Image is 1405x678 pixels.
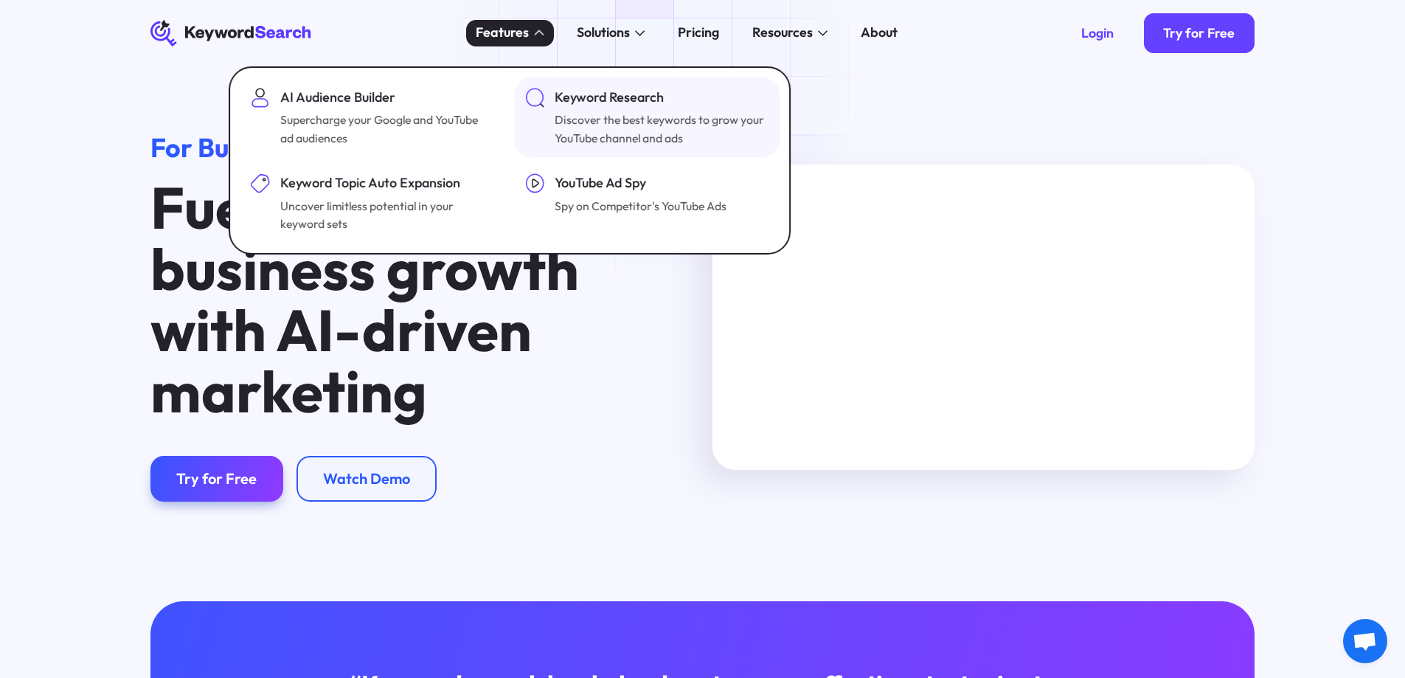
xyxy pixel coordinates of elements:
a: Try for Free [150,456,284,502]
a: Keyword ResearchDiscover the best keywords to grow your YouTube channel and ads [515,77,780,157]
div: YouTube Ad Spy [555,173,726,193]
div: Open chat [1343,619,1387,663]
div: About [861,23,898,43]
div: Uncover limitless potential in your keyword sets [280,197,492,233]
div: Keyword Research [555,88,766,108]
div: Solutions [577,23,630,43]
div: Try for Free [176,469,257,488]
div: Pricing [678,23,719,43]
div: Supercharge your Google and YouTube ad audiences [280,111,492,147]
h1: Fuel your business growth with AI-driven marketing [150,177,627,423]
div: AI Audience Builder [280,88,492,108]
a: About [851,20,908,46]
a: Try for Free [1144,13,1255,53]
div: Spy on Competitor's YouTube Ads [555,197,726,215]
div: Features [476,23,529,43]
a: Keyword Topic Auto ExpansionUncover limitless potential in your keyword sets [240,164,505,243]
div: Watch Demo [323,469,410,488]
a: Pricing [668,20,729,46]
div: Keyword Topic Auto Expansion [280,173,492,193]
a: Login [1061,13,1134,53]
nav: Features [229,66,791,255]
div: Discover the best keywords to grow your YouTube channel and ads [555,111,766,147]
div: Resources [752,23,813,43]
a: AI Audience BuilderSupercharge your Google and YouTube ad audiences [240,77,505,157]
a: YouTube Ad SpySpy on Competitor's YouTube Ads [515,164,780,243]
span: For Business Owners [150,131,401,164]
div: Try for Free [1163,25,1235,41]
iframe: KeywordSearch Homepage Welcome [712,165,1255,470]
div: Login [1081,25,1114,41]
